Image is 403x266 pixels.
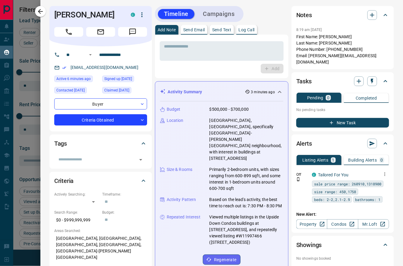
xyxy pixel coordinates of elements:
[62,66,66,70] svg: Email Verified
[54,174,147,188] div: Criteria
[104,76,132,82] span: Signed up [DATE]
[209,106,249,113] p: $500,000 - $700,000
[54,76,99,84] div: Sun Oct 12 2025
[168,89,202,95] p: Activity Summary
[102,192,147,197] p: Timeframe:
[54,234,147,262] p: [GEOGRAPHIC_DATA], [GEOGRAPHIC_DATA], [GEOGRAPHIC_DATA], [GEOGRAPHIC_DATA], [GEOGRAPHIC_DATA]-[PE...
[296,238,389,252] div: Showings
[86,27,115,37] span: Email
[296,136,389,151] div: Alerts
[56,87,85,93] span: Contacted [DATE]
[71,65,139,70] a: [EMAIL_ADDRESS][DOMAIN_NAME]
[54,136,147,151] div: Tags
[296,139,312,148] h2: Alerts
[54,215,99,225] p: $0 - $999,999,999
[296,211,389,218] p: New Alert:
[356,96,377,100] p: Completed
[307,96,323,100] p: Pending
[212,28,231,32] p: Send Text
[102,76,147,84] div: Fri Apr 14 2023
[314,189,356,195] span: size range: 450,1758
[312,173,316,177] div: condos.ca
[54,210,99,215] p: Search Range:
[296,76,312,86] h2: Tasks
[314,181,382,187] span: sale price range: 260910,1318900
[137,156,145,164] button: Open
[54,10,122,20] h1: [PERSON_NAME]
[251,89,275,95] p: 3 minutes ago
[87,51,94,58] button: Open
[296,118,389,128] button: New Task
[167,214,200,220] p: Repeated Interest
[54,139,67,148] h2: Tags
[209,166,283,192] p: Primarily 2-bedroom units, with sizes ranging from 600-899 sqft, and some interest in 1-bedroom u...
[239,28,255,32] p: Log Call
[167,106,181,113] p: Budget
[296,172,308,177] p: Off
[332,158,335,162] p: 1
[183,28,205,32] p: Send Email
[381,158,383,162] p: 0
[209,214,283,246] p: Viewed multiple listings in the Upside Down Condos buildings at [STREET_ADDRESS], and repeatedly ...
[327,219,358,229] a: Condos
[355,196,381,203] span: bathrooms: 1
[318,172,349,177] a: Tailored For You
[327,96,329,100] p: 0
[102,87,147,95] div: Fri Apr 14 2023
[54,114,147,125] div: Criteria Obtained
[167,166,193,173] p: Size & Rooms
[296,105,389,114] p: No pending tasks
[167,117,184,124] p: Location
[209,117,283,162] p: [GEOGRAPHIC_DATA], [GEOGRAPHIC_DATA], specifically [GEOGRAPHIC_DATA]-[PERSON_NAME][GEOGRAPHIC_DAT...
[296,28,322,32] p: 8:19 am [DATE]
[296,10,312,20] h2: Notes
[56,76,91,82] span: Active 6 minutes ago
[102,210,147,215] p: Budget:
[54,98,147,110] div: Buyer
[167,196,196,203] p: Activity Pattern
[54,27,83,37] span: Call
[296,177,301,181] svg: Push Notification Only
[296,256,389,261] p: No showings booked
[296,219,327,229] a: Property
[314,196,350,203] span: beds: 2-2,2.1-2.9
[54,176,74,186] h2: Criteria
[296,34,389,65] p: First Name: [PERSON_NAME] Last Name: [PERSON_NAME] Phone Number: [PHONE_NUMBER] Email: [PERSON_NA...
[348,158,377,162] p: Building Alerts
[296,240,322,250] h2: Showings
[209,196,283,209] p: Based on the lead's activity, the best time to reach out is: 7:30 PM - 8:30 PM
[104,87,129,93] span: Claimed [DATE]
[203,255,241,265] button: Regenerate
[131,13,135,17] div: condos.ca
[118,27,147,37] span: Message
[296,74,389,88] div: Tasks
[54,228,147,234] p: Areas Searched:
[197,9,241,19] button: Campaigns
[160,86,283,97] div: Activity Summary3 minutes ago
[54,87,99,95] div: Tue Sep 30 2025
[358,219,389,229] a: Mr.Loft
[302,158,329,162] p: Listing Alerts
[158,9,195,19] button: Timeline
[158,28,176,32] p: Add Note
[54,192,99,197] p: Actively Searching:
[296,8,389,22] div: Notes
